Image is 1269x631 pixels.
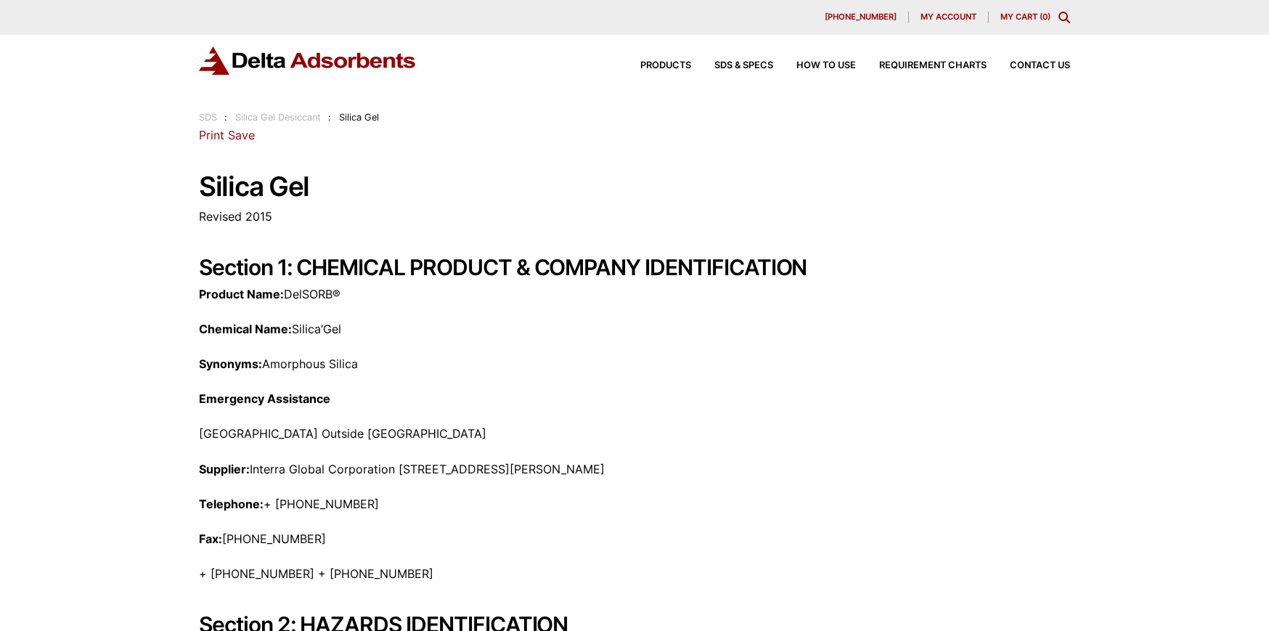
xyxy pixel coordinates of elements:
[199,391,330,406] strong: Emergency Assistance
[228,128,255,142] a: Save
[796,61,856,70] span: How to Use
[199,285,1070,304] p: DelSORB®
[813,12,909,23] a: [PHONE_NUMBER]
[199,462,250,476] strong: Supplier:
[1010,61,1070,70] span: Contact Us
[199,322,292,336] strong: Chemical Name:
[1058,12,1070,23] div: Toggle Modal Content
[199,424,1070,444] p: [GEOGRAPHIC_DATA] Outside [GEOGRAPHIC_DATA]
[1000,12,1050,22] a: My Cart (0)
[199,532,222,546] strong: Fax:
[879,61,987,70] span: Requirement Charts
[909,12,989,23] a: My account
[691,61,773,70] a: SDS & SPECS
[199,460,1070,479] p: Interra Global Corporation [STREET_ADDRESS][PERSON_NAME]
[199,254,1070,280] h2: Section 1: CHEMICAL PRODUCT & COMPANY IDENTIFICATION
[328,112,331,123] span: :
[1042,12,1048,22] span: 0
[199,319,1070,339] p: Silica’Gel
[199,46,417,75] img: Delta Adsorbents
[199,357,262,371] strong: Synonyms:
[224,112,227,123] span: :
[987,61,1070,70] a: Contact Us
[773,61,856,70] a: How to Use
[199,112,217,123] a: SDS
[825,13,897,21] span: [PHONE_NUMBER]
[640,61,691,70] span: Products
[921,13,976,21] span: My account
[199,287,284,301] strong: Product Name:
[199,285,1070,585] div: Page 1
[339,112,379,123] span: Silica Gel
[714,61,773,70] span: SDS & SPECS
[199,497,264,511] strong: Telephone:
[199,172,1070,202] h1: Silica Gel
[199,494,1070,514] p: + [PHONE_NUMBER]
[199,529,1070,549] p: [PHONE_NUMBER]
[199,128,224,142] a: Print
[235,112,321,123] a: Silica Gel Desiccant
[199,207,1070,227] p: Revised 2015
[199,354,1070,374] p: Amorphous Silica
[617,61,691,70] a: Products
[856,61,987,70] a: Requirement Charts
[199,564,1070,584] p: + [PHONE_NUMBER] + [PHONE_NUMBER]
